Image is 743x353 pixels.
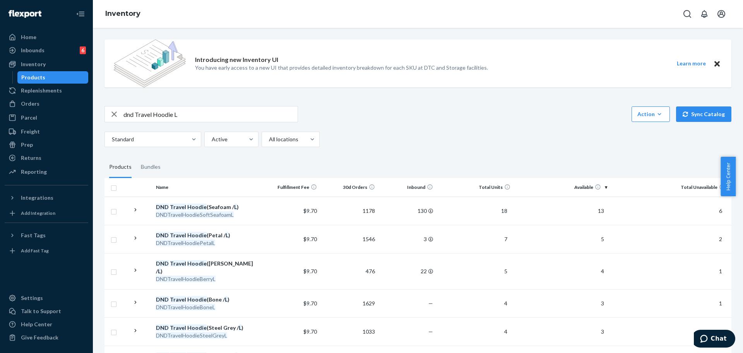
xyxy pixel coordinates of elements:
[303,300,317,307] span: $9.70
[141,156,161,178] div: Bundles
[5,98,88,110] a: Orders
[80,46,86,54] div: 6
[676,106,731,122] button: Sync Catalog
[501,236,510,242] span: 7
[5,292,88,304] a: Settings
[378,197,436,225] td: 130
[21,154,41,162] div: Returns
[598,328,607,335] span: 3
[712,59,722,69] button: Close
[498,207,510,214] span: 18
[714,6,729,22] button: Open account menu
[170,296,186,303] em: Travel
[153,178,262,197] th: Name
[598,268,607,274] span: 4
[303,328,317,335] span: $9.70
[187,324,207,331] em: Hoodie
[156,204,169,210] em: DND
[9,10,41,18] img: Flexport logo
[156,240,215,246] em: DNDTravelHoodiePetalL
[170,260,186,267] em: Travel
[156,276,216,282] em: DNDTravelHoodieBerryL
[21,320,52,328] div: Help Center
[21,231,46,239] div: Fast Tags
[436,178,514,197] th: Total Units
[501,300,510,307] span: 4
[632,106,670,122] button: Action
[21,87,62,94] div: Replenishments
[21,307,61,315] div: Talk to Support
[5,58,88,70] a: Inventory
[21,168,47,176] div: Reporting
[5,229,88,242] button: Fast Tags
[5,125,88,138] a: Freight
[21,114,37,122] div: Parcel
[170,204,186,210] em: Travel
[195,55,278,64] p: Introducing new Inventory UI
[5,152,88,164] a: Returns
[156,296,259,303] div: (Bone / )
[109,156,132,178] div: Products
[156,211,234,218] em: DNDTravelHoodieSoftSeafoamL
[303,268,317,274] span: $9.70
[21,100,39,108] div: Orders
[156,203,259,211] div: (Seafoam / )
[99,3,147,25] ol: breadcrumbs
[378,253,436,289] td: 22
[123,106,298,122] input: Search inventory by name or sku
[262,178,320,197] th: Fulfillment Fee
[21,60,46,68] div: Inventory
[21,194,53,202] div: Integrations
[428,300,433,307] span: —
[187,204,207,210] em: Hoodie
[21,141,33,149] div: Prep
[303,236,317,242] span: $9.70
[187,260,207,267] em: Hoodie
[378,178,436,197] th: Inbound
[716,207,725,214] span: 6
[598,300,607,307] span: 3
[156,296,169,303] em: DND
[187,296,207,303] em: Hoodie
[320,225,378,253] td: 1546
[721,157,736,196] span: Help Center
[170,324,186,331] em: Travel
[5,207,88,219] a: Add Integration
[378,225,436,253] td: 3
[156,232,169,238] em: DND
[672,59,710,69] button: Learn more
[716,236,725,242] span: 2
[187,232,207,238] em: Hoodie
[226,232,228,238] em: L
[303,207,317,214] span: $9.70
[211,135,212,143] input: Active
[598,236,607,242] span: 5
[17,71,89,84] a: Products
[268,135,269,143] input: All locations
[428,328,433,335] span: —
[637,110,664,118] div: Action
[156,260,169,267] em: DND
[73,6,88,22] button: Close Navigation
[21,74,45,81] div: Products
[21,247,49,254] div: Add Fast Tag
[5,305,88,317] button: Talk to Support
[156,324,259,332] div: (Steel Grey / )
[225,296,228,303] em: L
[170,232,186,238] em: Travel
[156,332,227,339] em: DNDTravelHoodieSteelGreyL
[5,111,88,124] a: Parcel
[716,328,725,335] span: 1
[195,64,488,72] p: You have early access to a new UI that provides detailed inventory breakdown for each SKU at DTC ...
[5,318,88,331] a: Help Center
[21,334,58,341] div: Give Feedback
[5,331,88,344] button: Give Feedback
[21,33,36,41] div: Home
[5,245,88,257] a: Add Fast Tag
[595,207,607,214] span: 13
[320,253,378,289] td: 476
[694,330,735,349] iframe: Opens a widget where you can chat to one of our agents
[158,268,161,274] em: L
[501,268,510,274] span: 5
